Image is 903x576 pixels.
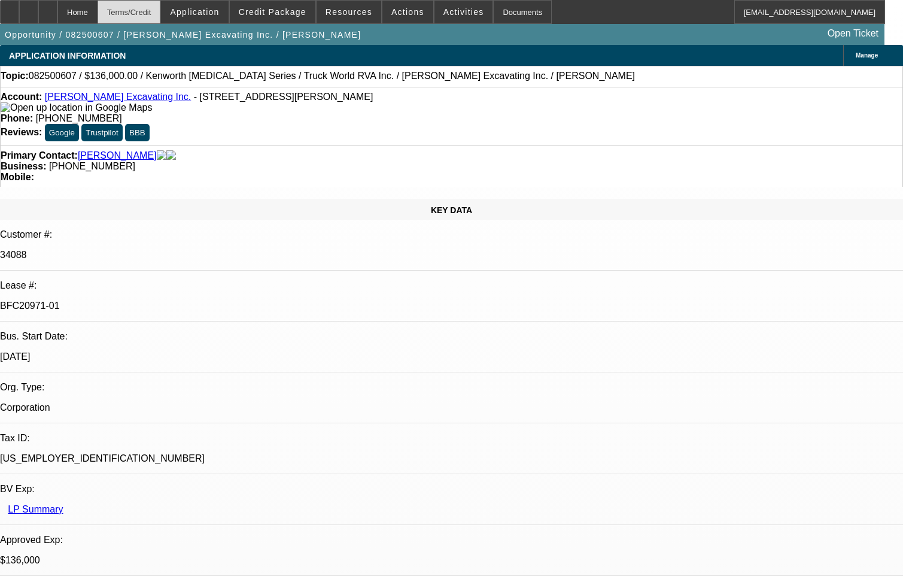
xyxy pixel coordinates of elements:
[166,150,176,161] img: linkedin-icon.png
[434,1,493,23] button: Activities
[45,124,79,141] button: Google
[443,7,484,17] span: Activities
[1,161,46,171] strong: Business:
[239,7,306,17] span: Credit Package
[170,7,219,17] span: Application
[194,92,373,102] span: - [STREET_ADDRESS][PERSON_NAME]
[317,1,381,23] button: Resources
[9,51,126,60] span: APPLICATION INFORMATION
[1,127,42,137] strong: Reviews:
[1,113,33,123] strong: Phone:
[78,150,157,161] a: [PERSON_NAME]
[49,161,135,171] span: [PHONE_NUMBER]
[1,71,29,81] strong: Topic:
[81,124,122,141] button: Trustpilot
[1,172,34,182] strong: Mobile:
[431,205,472,215] span: KEY DATA
[8,504,63,514] a: LP Summary
[326,7,372,17] span: Resources
[157,150,166,161] img: facebook-icon.png
[823,23,883,44] a: Open Ticket
[29,71,635,81] span: 082500607 / $136,000.00 / Kenworth [MEDICAL_DATA] Series / Truck World RVA Inc. / [PERSON_NAME] E...
[856,52,878,59] span: Manage
[45,92,191,102] a: [PERSON_NAME] Excavating Inc.
[5,30,361,40] span: Opportunity / 082500607 / [PERSON_NAME] Excavating Inc. / [PERSON_NAME]
[36,113,122,123] span: [PHONE_NUMBER]
[1,102,152,113] img: Open up location in Google Maps
[1,102,152,113] a: View Google Maps
[230,1,315,23] button: Credit Package
[161,1,228,23] button: Application
[125,124,150,141] button: BBB
[1,92,42,102] strong: Account:
[1,150,78,161] strong: Primary Contact:
[382,1,433,23] button: Actions
[391,7,424,17] span: Actions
